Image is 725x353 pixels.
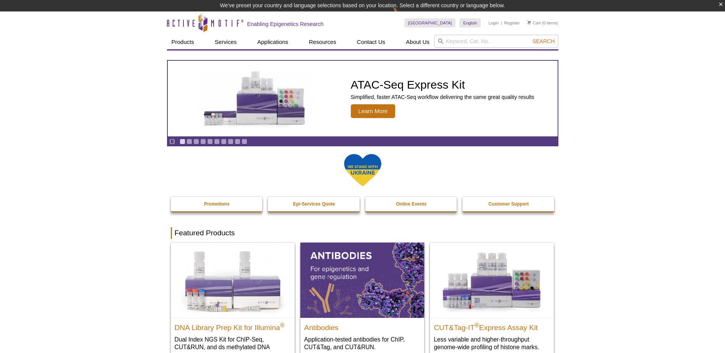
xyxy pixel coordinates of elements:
[504,20,520,26] a: Register
[200,139,206,144] a: Go to slide 4
[300,243,424,317] img: All Antibodies
[304,35,341,49] a: Resources
[430,243,554,317] img: CUT&Tag-IT® Express Assay Kit
[401,35,434,49] a: About Us
[488,201,529,207] strong: Customer Support
[192,70,318,128] img: ATAC-Seq Express Kit
[293,201,335,207] strong: Epi-Services Quote
[214,139,220,144] a: Go to slide 6
[180,139,185,144] a: Go to slide 1
[527,18,558,28] li: (0 items)
[242,139,247,144] a: Go to slide 10
[167,35,199,49] a: Products
[253,35,293,49] a: Applications
[228,139,234,144] a: Go to slide 8
[235,139,240,144] a: Go to slide 9
[168,61,558,136] article: ATAC-Seq Express Kit
[221,139,227,144] a: Go to slide 7
[304,320,420,332] h2: Antibodies
[171,197,263,211] a: Promotions
[304,335,420,351] p: Application-tested antibodies for ChIP, CUT&Tag, and CUT&RUN.
[351,79,534,91] h2: ATAC-Seq Express Kit
[169,139,175,144] a: Toggle autoplay
[352,35,390,49] a: Contact Us
[351,94,534,100] p: Simplified, faster ATAC-Seq workflow delivering the same great quality results
[280,322,285,328] sup: ®
[351,104,396,118] span: Learn More
[434,335,550,351] p: Less variable and higher-throughput genome-wide profiling of histone marks​.
[462,197,555,211] a: Customer Support
[532,38,555,44] span: Search
[175,320,291,332] h2: DNA Library Prep Kit for Illumina
[187,139,192,144] a: Go to slide 2
[344,153,382,187] img: We Stand With Ukraine
[527,21,531,24] img: Your Cart
[204,201,230,207] strong: Promotions
[404,18,456,28] a: [GEOGRAPHIC_DATA]
[527,20,541,26] a: Cart
[530,38,557,45] button: Search
[459,18,481,28] a: English
[434,35,558,48] input: Keyword, Cat. No.
[501,18,502,28] li: |
[207,139,213,144] a: Go to slide 5
[475,322,479,328] sup: ®
[365,197,458,211] a: Online Events
[193,139,199,144] a: Go to slide 3
[268,197,360,211] a: Epi-Services Quote
[171,243,295,317] img: DNA Library Prep Kit for Illumina
[393,6,413,24] img: Change Here
[171,227,555,239] h2: Featured Products
[210,35,242,49] a: Services
[396,201,427,207] strong: Online Events
[247,21,324,28] h2: Enabling Epigenetics Research
[168,61,558,136] a: ATAC-Seq Express Kit ATAC-Seq Express Kit Simplified, faster ATAC-Seq workflow delivering the sam...
[488,20,499,26] a: Login
[434,320,550,332] h2: CUT&Tag-IT Express Assay Kit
